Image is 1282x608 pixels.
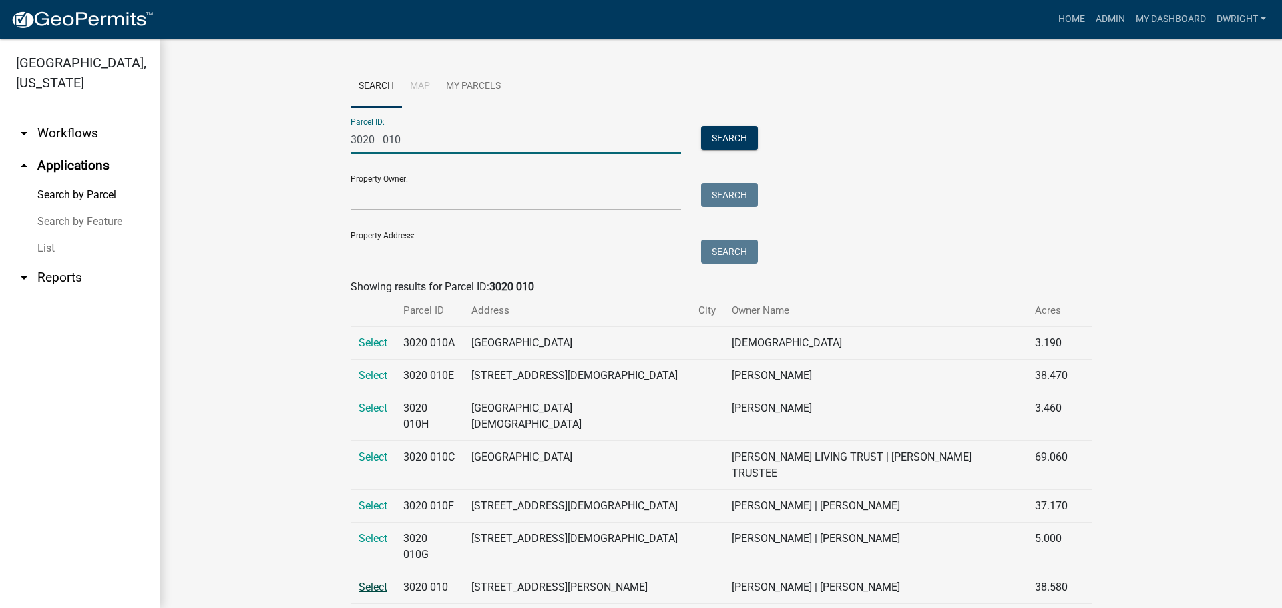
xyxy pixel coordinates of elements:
td: 5.000 [1027,523,1076,571]
td: 37.170 [1027,490,1076,523]
td: 69.060 [1027,441,1076,490]
td: 3020 010 [395,571,463,604]
a: Home [1053,7,1090,32]
i: arrow_drop_up [16,158,32,174]
td: 3020 010G [395,523,463,571]
td: [GEOGRAPHIC_DATA] [463,441,690,490]
th: Owner Name [724,295,1027,326]
a: Select [359,499,387,512]
td: 3020 010C [395,441,463,490]
a: My Parcels [438,65,509,108]
td: [GEOGRAPHIC_DATA] [463,327,690,360]
td: [PERSON_NAME] [724,392,1027,441]
a: Select [359,402,387,414]
td: 38.470 [1027,360,1076,392]
td: [PERSON_NAME] | [PERSON_NAME] [724,523,1027,571]
th: City [690,295,724,326]
td: [PERSON_NAME] | [PERSON_NAME] [724,571,1027,604]
a: Search [351,65,402,108]
a: Select [359,581,387,593]
td: 3.460 [1027,392,1076,441]
td: [PERSON_NAME] | [PERSON_NAME] [724,490,1027,523]
i: arrow_drop_down [16,125,32,141]
td: 3020 010F [395,490,463,523]
td: [PERSON_NAME] [724,360,1027,392]
td: [GEOGRAPHIC_DATA][DEMOGRAPHIC_DATA] [463,392,690,441]
th: Address [463,295,690,326]
td: [DEMOGRAPHIC_DATA] [724,327,1027,360]
button: Search [701,240,758,264]
i: arrow_drop_down [16,270,32,286]
td: 3020 010H [395,392,463,441]
strong: 3020 010 [489,280,534,293]
td: [STREET_ADDRESS][PERSON_NAME] [463,571,690,604]
a: Admin [1090,7,1130,32]
div: Showing results for Parcel ID: [351,279,1092,295]
th: Parcel ID [395,295,463,326]
a: Select [359,369,387,382]
td: 3020 010A [395,327,463,360]
td: 3.190 [1027,327,1076,360]
a: Dwright [1211,7,1271,32]
a: Select [359,532,387,545]
a: Select [359,336,387,349]
td: [STREET_ADDRESS][DEMOGRAPHIC_DATA] [463,360,690,392]
a: My Dashboard [1130,7,1211,32]
button: Search [701,183,758,207]
td: [STREET_ADDRESS][DEMOGRAPHIC_DATA] [463,523,690,571]
td: [STREET_ADDRESS][DEMOGRAPHIC_DATA] [463,490,690,523]
button: Search [701,126,758,150]
td: [PERSON_NAME] LIVING TRUST | [PERSON_NAME] TRUSTEE [724,441,1027,490]
a: Select [359,450,387,463]
td: 3020 010E [395,360,463,392]
td: 38.580 [1027,571,1076,604]
th: Acres [1027,295,1076,326]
